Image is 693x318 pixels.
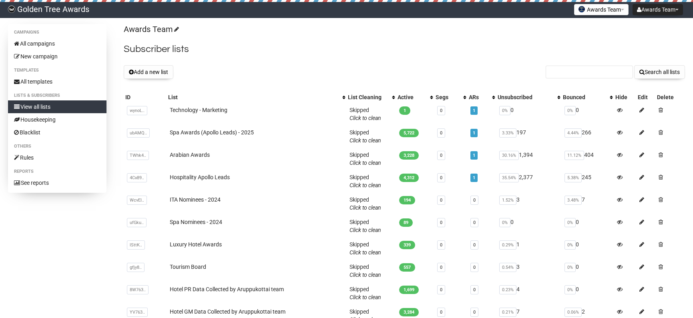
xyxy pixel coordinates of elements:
[127,240,145,250] span: lSttK..
[350,107,381,121] span: Skipped
[655,92,685,103] th: Delete: No sort applied, sorting is disabled
[561,92,614,103] th: Bounced: No sort applied, activate to apply an ascending sort
[440,175,442,180] a: 0
[127,285,149,294] span: 8W763..
[127,173,147,182] span: 4Cx89..
[467,92,496,103] th: ARs: No sort applied, activate to apply an ascending sort
[8,50,106,63] a: New campaign
[8,167,106,176] li: Reports
[636,92,656,103] th: Edit: No sort applied, sorting is disabled
[170,264,206,270] a: Tourism Board
[615,93,635,101] div: Hide
[561,237,614,260] td: 0
[564,151,584,160] span: 11.12%
[8,100,106,113] a: View all lists
[170,241,222,248] a: Luxury Hotel Awards
[473,242,476,248] a: 0
[350,204,381,211] a: Click to clean
[8,176,106,189] a: See reports
[350,249,381,256] a: Click to clean
[127,128,150,138] span: ubAMQ..
[564,308,582,317] span: 0.06%
[499,128,516,138] span: 3.33%
[561,170,614,192] td: 245
[127,196,147,205] span: WcvEI..
[399,151,419,160] span: 3,228
[496,282,561,304] td: 4
[564,196,582,205] span: 3.48%
[473,130,475,136] a: 1
[170,152,210,158] a: Arabian Awards
[499,285,516,294] span: 0.23%
[434,92,467,103] th: Segs: No sort applied, activate to apply an ascending sort
[579,6,585,12] img: favicons
[170,107,227,113] a: Technology - Marketing
[350,264,381,278] span: Skipped
[350,182,381,188] a: Click to clean
[350,129,381,144] span: Skipped
[440,265,442,270] a: 0
[499,151,519,160] span: 30.16%
[399,174,419,182] span: 4,312
[124,24,178,34] a: Awards Team
[498,93,553,101] div: Unsubscribed
[633,4,683,15] button: Awards Team
[440,153,442,158] a: 0
[8,91,106,100] li: Lists & subscribers
[561,192,614,215] td: 7
[8,126,106,139] a: Blacklist
[564,128,582,138] span: 4.44%
[473,287,476,292] a: 0
[170,196,221,203] a: ITA Nominees - 2024
[614,92,636,103] th: Hide: No sort applied, sorting is disabled
[127,106,147,115] span: wynoL..
[473,198,476,203] a: 0
[496,170,561,192] td: 2,377
[348,93,388,101] div: List Cleaning
[473,153,475,158] a: 1
[564,240,576,250] span: 0%
[8,6,15,13] img: f8b559bad824ed76f7defaffbc1b54fa
[440,310,442,315] a: 0
[436,93,459,101] div: Segs
[440,108,442,113] a: 0
[496,92,561,103] th: Unsubscribed: No sort applied, activate to apply an ascending sort
[399,218,413,227] span: 89
[440,242,442,248] a: 0
[638,93,654,101] div: Edit
[564,263,576,272] span: 0%
[8,113,106,126] a: Housekeeping
[168,93,338,101] div: List
[350,219,381,233] span: Skipped
[473,265,476,270] a: 0
[473,220,476,225] a: 0
[350,174,381,188] span: Skipped
[561,260,614,282] td: 0
[564,173,582,182] span: 5.38%
[574,4,629,15] button: Awards Team
[124,65,173,79] button: Add a new list
[8,151,106,164] a: Rules
[561,103,614,125] td: 0
[170,129,254,136] a: Spa Awards (Apollo Leads) - 2025
[8,37,106,50] a: All campaigns
[350,160,381,166] a: Click to clean
[170,308,285,315] a: Hotel GM Data Collected by Aruppukottai team
[170,174,230,180] a: Hospitality Apollo Leads
[496,237,561,260] td: 1
[563,93,606,101] div: Bounced
[564,218,576,227] span: 0%
[350,227,381,233] a: Click to clean
[350,286,381,300] span: Skipped
[8,66,106,75] li: Templates
[561,215,614,237] td: 0
[496,215,561,237] td: 0
[350,196,381,211] span: Skipped
[496,260,561,282] td: 3
[440,287,442,292] a: 0
[8,142,106,151] li: Others
[8,75,106,88] a: All templates
[127,308,148,317] span: YV763..
[440,130,442,136] a: 0
[398,93,426,101] div: Active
